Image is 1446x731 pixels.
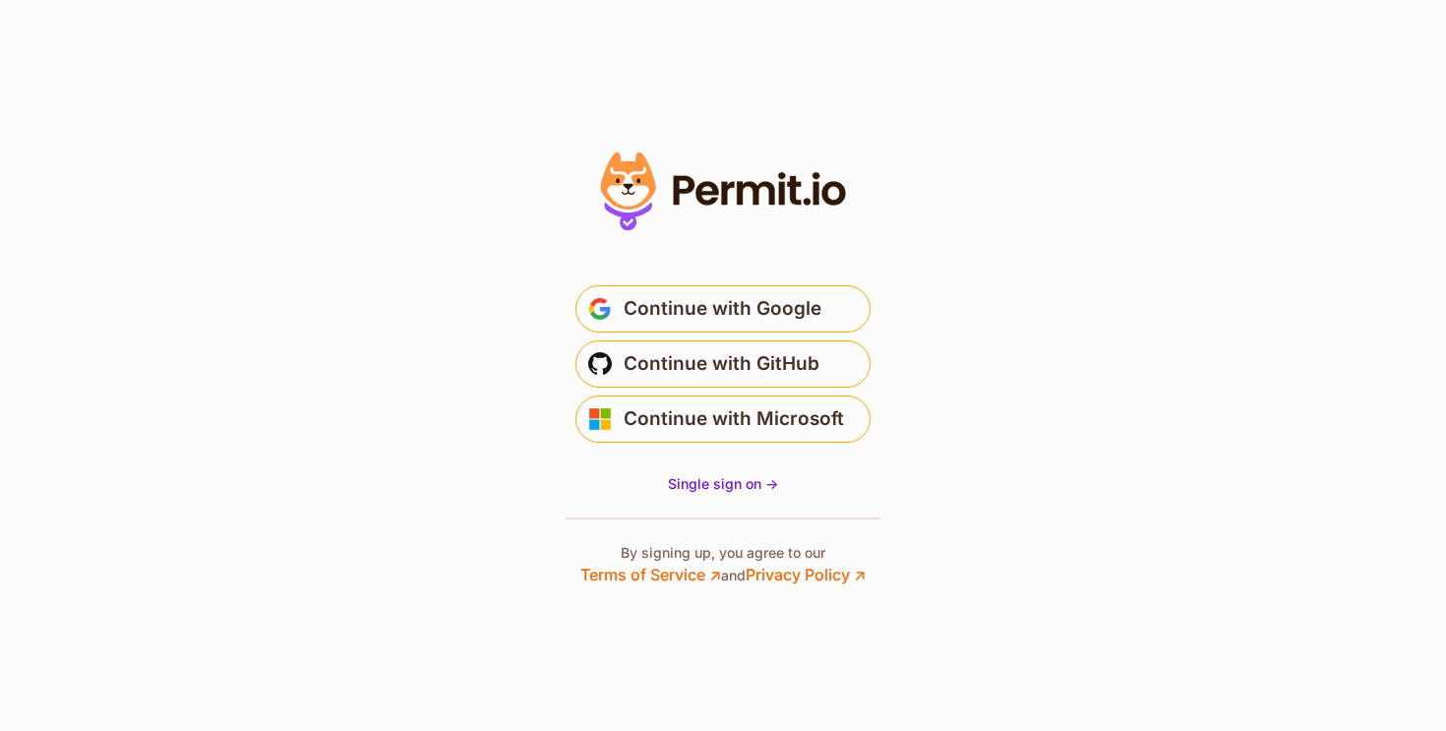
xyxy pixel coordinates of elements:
a: Single sign on -> [668,474,778,494]
button: Continue with Microsoft [575,396,871,443]
span: Continue with Microsoft [624,403,844,435]
span: Single sign on -> [668,475,778,492]
p: By signing up, you agree to our and [580,543,866,586]
a: Terms of Service ↗ [580,565,721,584]
a: Privacy Policy ↗ [746,565,866,584]
button: Continue with Google [575,285,871,333]
button: Continue with GitHub [575,340,871,388]
span: Continue with GitHub [624,348,819,380]
span: Continue with Google [624,293,821,325]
